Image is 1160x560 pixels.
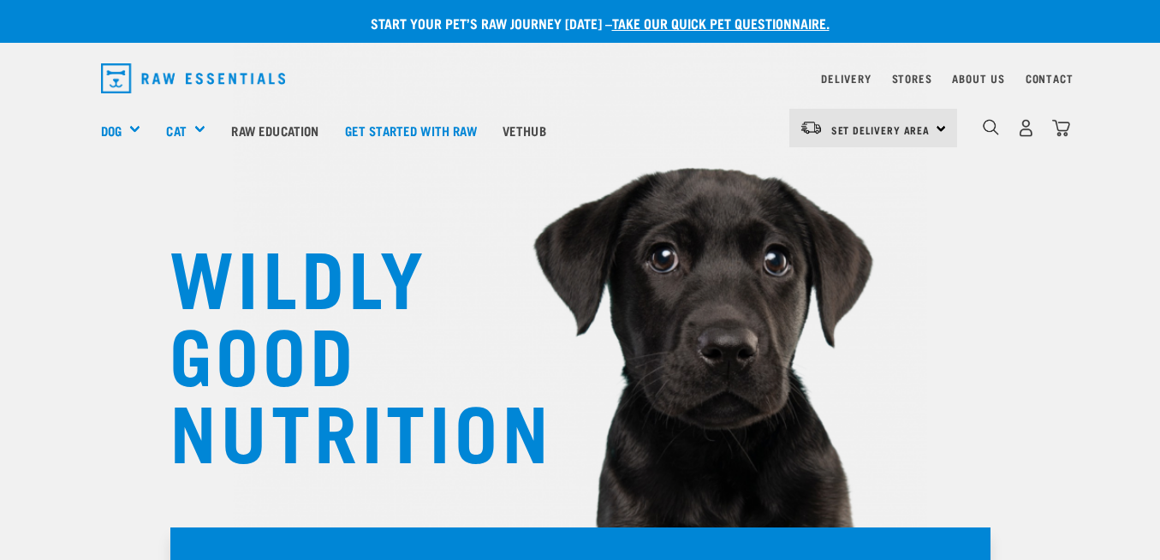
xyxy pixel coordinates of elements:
span: Set Delivery Area [831,127,931,133]
a: Stores [892,75,932,81]
img: Raw Essentials Logo [101,63,286,93]
a: Vethub [490,96,559,164]
nav: dropdown navigation [87,57,1074,100]
a: Dog [101,121,122,140]
a: Get started with Raw [332,96,490,164]
img: van-moving.png [800,120,823,135]
a: Cat [166,121,186,140]
a: About Us [952,75,1004,81]
a: Raw Education [218,96,331,164]
h1: WILDLY GOOD NUTRITION [170,235,512,467]
a: Contact [1026,75,1074,81]
img: home-icon-1@2x.png [983,119,999,135]
img: user.png [1017,119,1035,137]
a: take our quick pet questionnaire. [612,19,830,27]
a: Delivery [821,75,871,81]
img: home-icon@2x.png [1052,119,1070,137]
